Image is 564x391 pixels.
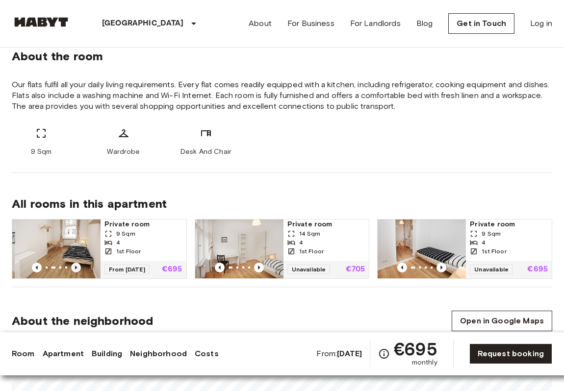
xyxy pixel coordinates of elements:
a: Get in Touch [448,13,514,34]
span: 1st Floor [116,247,141,256]
a: Neighborhood [130,348,187,360]
a: Marketing picture of unit DE-01-232-02MPrevious imagePrevious imagePrivate room9 Sqm41st FloorUna... [377,219,552,279]
a: Marketing picture of unit DE-01-232-01MMarketing picture of unit DE-01-232-01MPrevious imagePrevi... [12,219,187,279]
span: From [DATE] [104,265,150,274]
img: Marketing picture of unit DE-01-232-01M [15,220,103,278]
span: From: [316,348,362,359]
img: Marketing picture of unit DE-01-232-02M [378,220,466,278]
button: Previous image [397,263,407,272]
span: monthly [412,358,437,367]
button: Previous image [254,263,264,272]
svg: Check cost overview for full price breakdown. Please note that discounts apply to new joiners onl... [378,348,390,360]
a: Log in [530,18,552,29]
a: Open in Google Maps [452,311,552,331]
span: 4 [116,238,120,247]
span: About the neighborhood [12,314,153,328]
span: €695 [394,340,437,358]
span: Wardrobe [107,147,140,157]
span: 1st Floor [482,247,506,256]
span: Private room [470,220,548,229]
span: Unavailable [470,265,513,274]
a: Building [92,348,122,360]
span: 9 Sqm [482,229,501,238]
a: Room [12,348,35,360]
span: Private room [287,220,365,229]
span: About the room [12,49,552,64]
span: All rooms in this apartment [12,196,552,211]
span: 1st Floor [299,247,324,256]
span: 4 [482,238,486,247]
span: Private room [104,220,182,229]
b: [DATE] [337,349,362,358]
button: Previous image [215,263,225,272]
a: Costs [195,348,219,360]
span: 4 [299,238,303,247]
span: 14 Sqm [299,229,321,238]
span: 9 Sqm [31,147,52,157]
button: Previous image [436,263,446,272]
button: Previous image [71,263,81,272]
p: €705 [346,266,365,273]
img: Habyt [12,17,71,27]
span: Unavailable [287,265,331,274]
p: €695 [162,266,182,273]
span: Desk And Chair [180,147,231,157]
img: Marketing picture of unit DE-01-232-04M [195,220,283,278]
a: Request booking [469,343,552,364]
a: Marketing picture of unit DE-01-232-04MPrevious imagePrevious imagePrivate room14 Sqm41st FloorUn... [195,219,370,279]
p: [GEOGRAPHIC_DATA] [102,18,184,29]
a: For Business [287,18,334,29]
span: Our flats fulfil all your daily living requirements. Every flat comes readily equipped with a kit... [12,79,552,112]
span: 9 Sqm [116,229,135,238]
a: Blog [416,18,433,29]
button: Previous image [32,263,42,272]
a: Apartment [43,348,84,360]
a: About [249,18,272,29]
p: €695 [527,266,548,273]
a: For Landlords [350,18,401,29]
